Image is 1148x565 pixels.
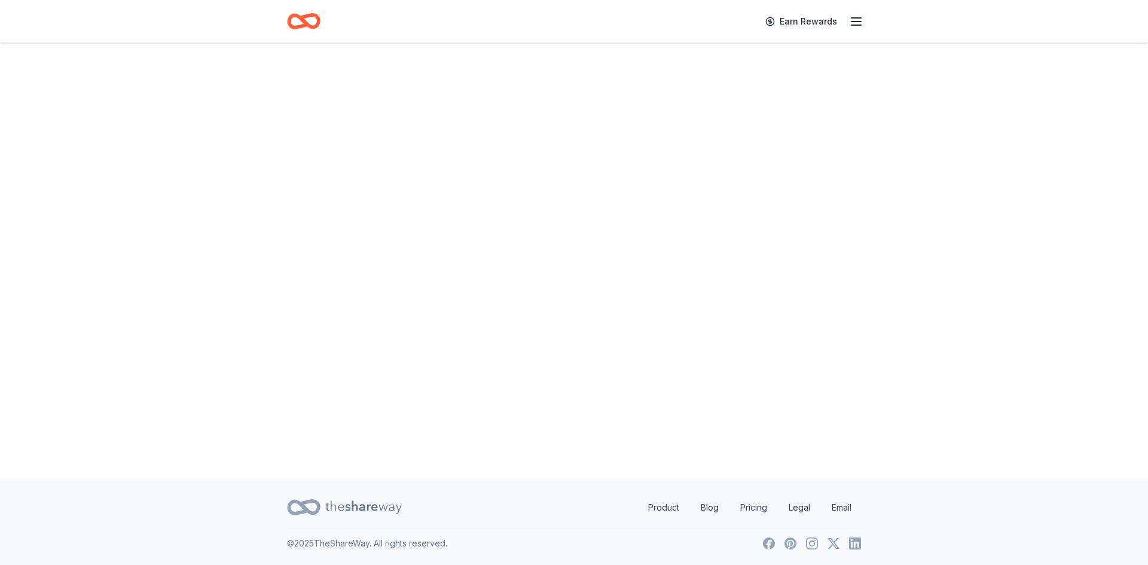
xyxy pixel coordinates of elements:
p: © 2025 TheShareWay. All rights reserved. [287,536,447,551]
a: Pricing [731,496,777,520]
a: Blog [691,496,728,520]
a: Earn Rewards [758,11,844,32]
nav: quick links [639,496,861,520]
a: Email [822,496,861,520]
a: Legal [779,496,820,520]
a: Home [287,7,320,35]
a: Product [639,496,689,520]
